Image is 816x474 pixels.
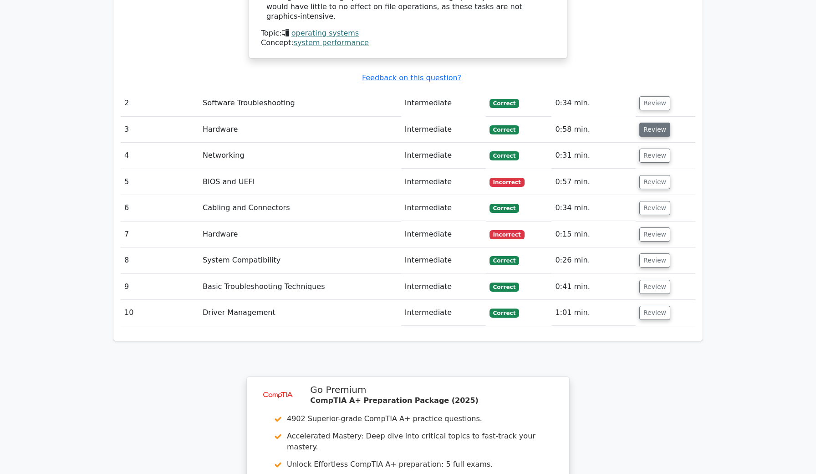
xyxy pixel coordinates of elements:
td: 0:26 min. [551,247,636,273]
td: 0:58 min. [551,117,636,143]
td: 7 [121,222,199,247]
button: Review [639,280,670,294]
a: Feedback on this question? [362,73,461,82]
span: Incorrect [490,230,525,239]
div: Concept: [261,38,555,48]
td: Basic Troubleshooting Techniques [199,274,401,300]
span: Correct [490,99,519,108]
td: 2 [121,90,199,116]
td: 0:41 min. [551,274,636,300]
td: 4 [121,143,199,169]
td: Networking [199,143,401,169]
span: Correct [490,125,519,134]
td: 0:31 min. [551,143,636,169]
td: Intermediate [401,143,486,169]
td: System Compatibility [199,247,401,273]
td: Intermediate [401,195,486,221]
a: operating systems [291,29,359,37]
button: Review [639,306,670,320]
td: Driver Management [199,300,401,326]
button: Review [639,123,670,137]
button: Review [639,201,670,215]
span: Correct [490,309,519,318]
td: 3 [121,117,199,143]
td: 10 [121,300,199,326]
a: system performance [294,38,369,47]
td: Intermediate [401,300,486,326]
td: Intermediate [401,90,486,116]
td: 0:34 min. [551,90,636,116]
span: Incorrect [490,178,525,187]
button: Review [639,175,670,189]
td: Intermediate [401,169,486,195]
td: 9 [121,274,199,300]
td: 0:34 min. [551,195,636,221]
td: 0:57 min. [551,169,636,195]
td: Intermediate [401,117,486,143]
td: Intermediate [401,274,486,300]
td: 5 [121,169,199,195]
td: Intermediate [401,222,486,247]
td: 8 [121,247,199,273]
td: BIOS and UEFI [199,169,401,195]
button: Review [639,96,670,110]
td: 0:15 min. [551,222,636,247]
button: Review [639,227,670,242]
td: Hardware [199,222,401,247]
span: Correct [490,204,519,213]
div: Topic: [261,29,555,38]
td: Software Troubleshooting [199,90,401,116]
td: Hardware [199,117,401,143]
span: Correct [490,256,519,265]
td: Cabling and Connectors [199,195,401,221]
span: Correct [490,151,519,160]
button: Review [639,253,670,268]
td: 6 [121,195,199,221]
td: 1:01 min. [551,300,636,326]
td: Intermediate [401,247,486,273]
button: Review [639,149,670,163]
span: Correct [490,283,519,292]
